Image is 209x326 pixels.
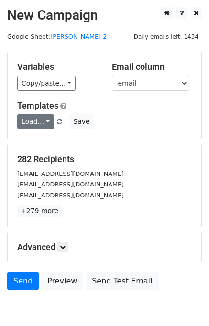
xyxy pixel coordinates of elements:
a: Daily emails left: 1434 [131,33,202,40]
a: Preview [41,272,83,290]
h5: Email column [112,62,192,72]
iframe: Chat Widget [161,280,209,326]
a: [PERSON_NAME] 2 [50,33,107,40]
h5: Advanced [17,242,192,252]
small: [EMAIL_ADDRESS][DOMAIN_NAME] [17,170,124,177]
a: Templates [17,100,58,110]
h5: Variables [17,62,98,72]
span: Daily emails left: 1434 [131,32,202,42]
small: Google Sheet: [7,33,107,40]
small: [EMAIL_ADDRESS][DOMAIN_NAME] [17,181,124,188]
h5: 282 Recipients [17,154,192,164]
h2: New Campaign [7,7,202,23]
small: [EMAIL_ADDRESS][DOMAIN_NAME] [17,192,124,199]
a: Load... [17,114,54,129]
a: Send [7,272,39,290]
a: Send Test Email [86,272,158,290]
a: +279 more [17,205,62,217]
a: Copy/paste... [17,76,76,91]
button: Save [69,114,94,129]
